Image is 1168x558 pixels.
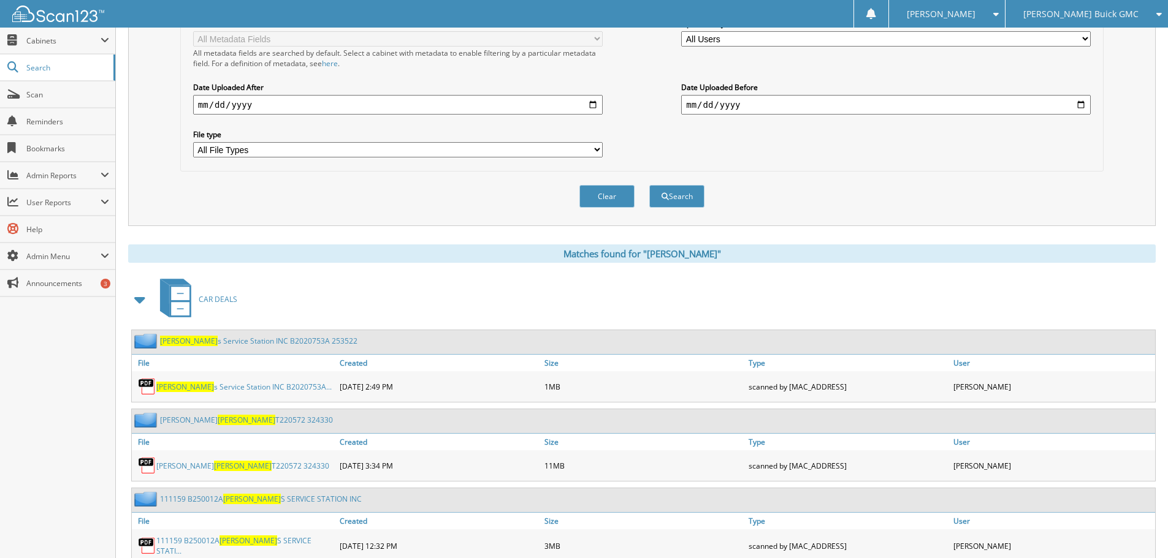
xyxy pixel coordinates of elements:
[12,6,104,22] img: scan123-logo-white.svg
[223,494,281,504] span: [PERSON_NAME]
[541,513,746,529] a: Size
[153,275,237,323] a: CAR DEALS
[193,82,603,92] label: Date Uploaded After
[746,355,950,371] a: Type
[160,494,362,504] a: 111159 B250012A[PERSON_NAME]S SERVICE STATION INC
[950,355,1155,371] a: User
[26,143,109,154] span: Bookmarks
[541,453,746,478] div: 11MB
[134,491,160,507] img: folder2.png
[26,116,109,127] span: Reminders
[1107,499,1168,558] iframe: Chat Widget
[132,355,337,371] a: File
[746,453,950,478] div: scanned by [MAC_ADDRESS]
[160,336,218,346] span: [PERSON_NAME]
[156,535,334,556] a: 111159 B250012A[PERSON_NAME]S SERVICE STATI...
[337,434,541,450] a: Created
[681,82,1091,92] label: Date Uploaded Before
[26,278,109,288] span: Announcements
[132,513,337,529] a: File
[193,48,603,69] div: All metadata fields are searched by default. Select a cabinet with metadata to enable filtering b...
[156,382,332,392] a: [PERSON_NAME]s Service Station INC B2020753A...
[128,244,1156,263] div: Matches found for "[PERSON_NAME]"
[950,453,1155,478] div: [PERSON_NAME]
[214,461,272,471] span: [PERSON_NAME]
[746,434,950,450] a: Type
[26,62,107,73] span: Search
[138,537,156,555] img: PDF.png
[746,374,950,399] div: scanned by [MAC_ADDRESS]
[134,412,160,428] img: folder2.png
[156,461,329,471] a: [PERSON_NAME][PERSON_NAME]T220572 324330
[322,58,338,69] a: here
[199,294,237,304] span: CAR DEALS
[132,434,337,450] a: File
[156,382,214,392] span: [PERSON_NAME]
[26,36,101,46] span: Cabinets
[337,513,541,529] a: Created
[26,170,101,181] span: Admin Reports
[26,224,109,235] span: Help
[579,185,635,208] button: Clear
[160,415,333,425] a: [PERSON_NAME][PERSON_NAME]T220572 324330
[907,10,975,18] span: [PERSON_NAME]
[950,374,1155,399] div: [PERSON_NAME]
[134,333,160,349] img: folder2.png
[160,336,357,346] a: [PERSON_NAME]s Service Station INC B2020753A 253522
[541,355,746,371] a: Size
[26,89,109,100] span: Scan
[337,355,541,371] a: Created
[681,95,1091,115] input: end
[26,251,101,262] span: Admin Menu
[541,374,746,399] div: 1MB
[337,453,541,478] div: [DATE] 3:34 PM
[541,434,746,450] a: Size
[193,129,603,140] label: File type
[950,513,1155,529] a: User
[193,95,603,115] input: start
[218,415,275,425] span: [PERSON_NAME]
[26,197,101,208] span: User Reports
[337,374,541,399] div: [DATE] 2:49 PM
[138,377,156,396] img: PDF.png
[746,513,950,529] a: Type
[1023,10,1139,18] span: [PERSON_NAME] Buick GMC
[219,535,277,546] span: [PERSON_NAME]
[101,279,110,288] div: 3
[649,185,704,208] button: Search
[950,434,1155,450] a: User
[138,456,156,475] img: PDF.png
